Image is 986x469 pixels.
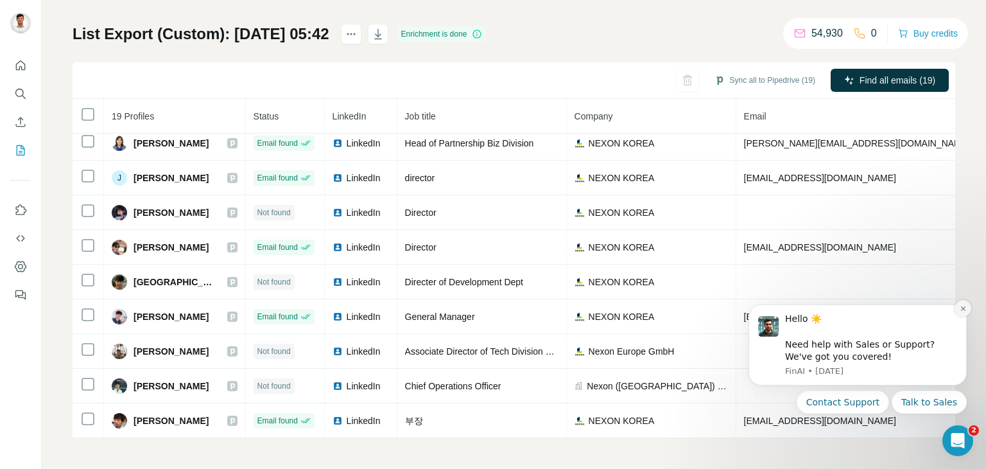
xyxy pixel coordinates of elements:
span: NEXON KOREA [589,241,655,254]
img: company-logo [575,346,585,357]
span: LinkedIn [347,241,381,254]
img: Avatar [112,136,127,151]
span: LinkedIn [347,206,381,219]
span: Email found [257,415,298,427]
p: Message from FinAI, sent 2d ago [56,76,228,88]
button: Dashboard [10,255,31,278]
img: company-logo [575,277,585,287]
span: [PERSON_NAME] [134,414,209,427]
button: Use Surfe on LinkedIn [10,199,31,222]
span: Nexon Europe GmbH [589,345,675,358]
h1: List Export (Custom): [DATE] 05:42 [73,24,329,44]
span: LinkedIn [333,111,367,121]
span: [PERSON_NAME] [134,137,209,150]
button: Find all emails (19) [831,69,949,92]
span: NEXON KOREA [589,276,655,288]
button: Sync all to Pipedrive (19) [705,71,824,90]
button: Enrich CSV [10,111,31,134]
span: Find all emails (19) [860,74,935,87]
img: company-logo [575,242,585,252]
div: message notification from FinAI, 2d ago. Hello ☀️ ​ Need help with Sales or Support? We've got yo... [19,15,238,96]
button: actions [341,24,361,44]
img: LinkedIn logo [333,138,343,148]
img: LinkedIn logo [333,312,343,322]
span: Email found [257,172,298,184]
span: Director [405,242,437,252]
span: LinkedIn [347,380,381,393]
span: Not found [257,346,291,357]
span: [PERSON_NAME] [134,206,209,219]
span: LinkedIn [347,310,381,323]
span: [PERSON_NAME] [134,380,209,393]
img: company-logo [575,312,585,322]
span: [EMAIL_ADDRESS][DOMAIN_NAME] [744,242,896,252]
img: Avatar [112,205,127,220]
button: My lists [10,139,31,162]
img: LinkedIn logo [333,346,343,357]
span: NEXON KOREA [589,414,655,427]
img: Avatar [112,274,127,290]
span: LinkedIn [347,137,381,150]
p: 0 [871,26,877,41]
span: [PERSON_NAME][EMAIL_ADDRESS][DOMAIN_NAME] [744,138,970,148]
span: [PERSON_NAME] [134,172,209,184]
span: Email found [257,311,298,323]
img: Profile image for FinAI [29,27,49,48]
span: LinkedIn [347,345,381,358]
span: 2 [969,425,979,436]
span: Nexon ([GEOGRAPHIC_DATA]) Co., Ltd. [587,380,727,393]
span: NEXON KOREA [589,310,655,323]
span: Status [254,111,279,121]
span: LinkedIn [347,172,381,184]
span: Head of Partnership Biz Division [405,138,534,148]
span: General Manager [405,312,475,322]
img: LinkedIn logo [333,208,343,218]
button: Quick reply: Talk to Sales [162,102,238,125]
div: Hello ☀️ ​ Need help with Sales or Support? We've got you covered! [56,24,228,74]
button: Quick start [10,54,31,77]
span: NEXON KOREA [589,206,655,219]
iframe: Intercom notifications message [729,289,986,463]
span: NEXON KOREA [589,137,655,150]
button: Dismiss notification [225,11,242,28]
span: Associate Director of Tech Division & Operation Engineering team manager (DevOps) [405,346,745,357]
button: Search [10,82,31,105]
img: company-logo [575,208,585,218]
span: [GEOGRAPHIC_DATA] [134,276,214,288]
img: company-logo [575,138,585,148]
span: Not found [257,380,291,392]
div: Message content [56,24,228,74]
span: Not found [257,207,291,218]
span: Job title [405,111,436,121]
button: Buy credits [898,24,958,42]
img: Avatar [10,13,31,33]
span: Chief Operations Officer [405,381,501,391]
img: Avatar [112,309,127,324]
span: NEXON KOREA [589,172,655,184]
span: Email [744,111,766,121]
button: Use Surfe API [10,227,31,250]
button: Feedback [10,283,31,306]
img: LinkedIn logo [333,416,343,426]
span: [PERSON_NAME] [134,310,209,323]
span: Director [405,208,437,218]
p: 54,930 [811,26,843,41]
span: Email found [257,242,298,253]
img: LinkedIn logo [333,381,343,391]
img: LinkedIn logo [333,173,343,183]
span: LinkedIn [347,414,381,427]
span: Company [575,111,613,121]
span: LinkedIn [347,276,381,288]
span: [EMAIL_ADDRESS][DOMAIN_NAME] [744,173,896,183]
span: Not found [257,276,291,288]
img: Avatar [112,240,127,255]
iframe: Intercom live chat [942,425,973,456]
span: [PERSON_NAME] [134,241,209,254]
img: company-logo [575,173,585,183]
img: Avatar [112,378,127,394]
span: director [405,173,435,183]
span: [PERSON_NAME] [134,345,209,358]
img: Avatar [112,344,127,359]
button: Quick reply: Contact Support [67,102,160,125]
div: Enrichment is done [397,26,487,42]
